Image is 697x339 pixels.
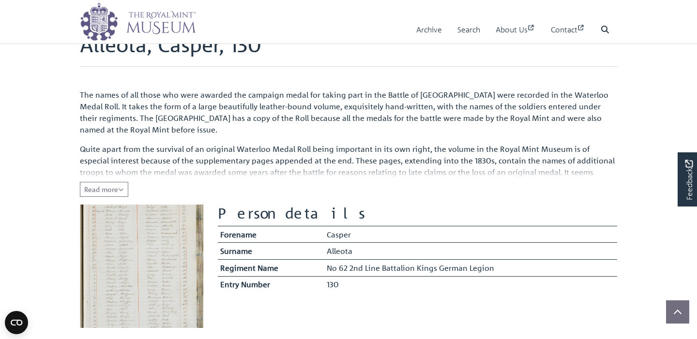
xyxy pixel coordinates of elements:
th: Forename [218,226,324,243]
a: Contact [551,16,585,44]
span: The names of all those who were awarded the campaign medal for taking part in the Battle of [GEOG... [80,90,608,134]
button: Scroll to top [666,300,689,324]
th: Regiment Name [218,259,324,276]
td: 130 [324,276,617,293]
span: Quite apart from the survival of an original Waterloo Medal Roll being important in its own right... [80,144,615,200]
img: Alleota, Casper, 130 [80,205,203,328]
td: No 62 2nd Line Battalion Kings German Legion [324,259,617,276]
h1: Alleota, Casper, 130 [80,32,617,66]
img: logo_wide.png [80,2,196,41]
h2: Person details [218,205,617,222]
span: Read more [84,185,124,193]
button: Open CMP widget [5,311,28,334]
th: Entry Number [218,276,324,293]
a: Archive [416,16,442,44]
td: Alleota [324,243,617,260]
td: Casper [324,226,617,243]
th: Surname [218,243,324,260]
button: Read all of the content [80,182,128,197]
a: About Us [496,16,535,44]
a: Would you like to provide feedback? [678,152,697,206]
span: Feedback [683,160,695,200]
a: Search [457,16,480,44]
